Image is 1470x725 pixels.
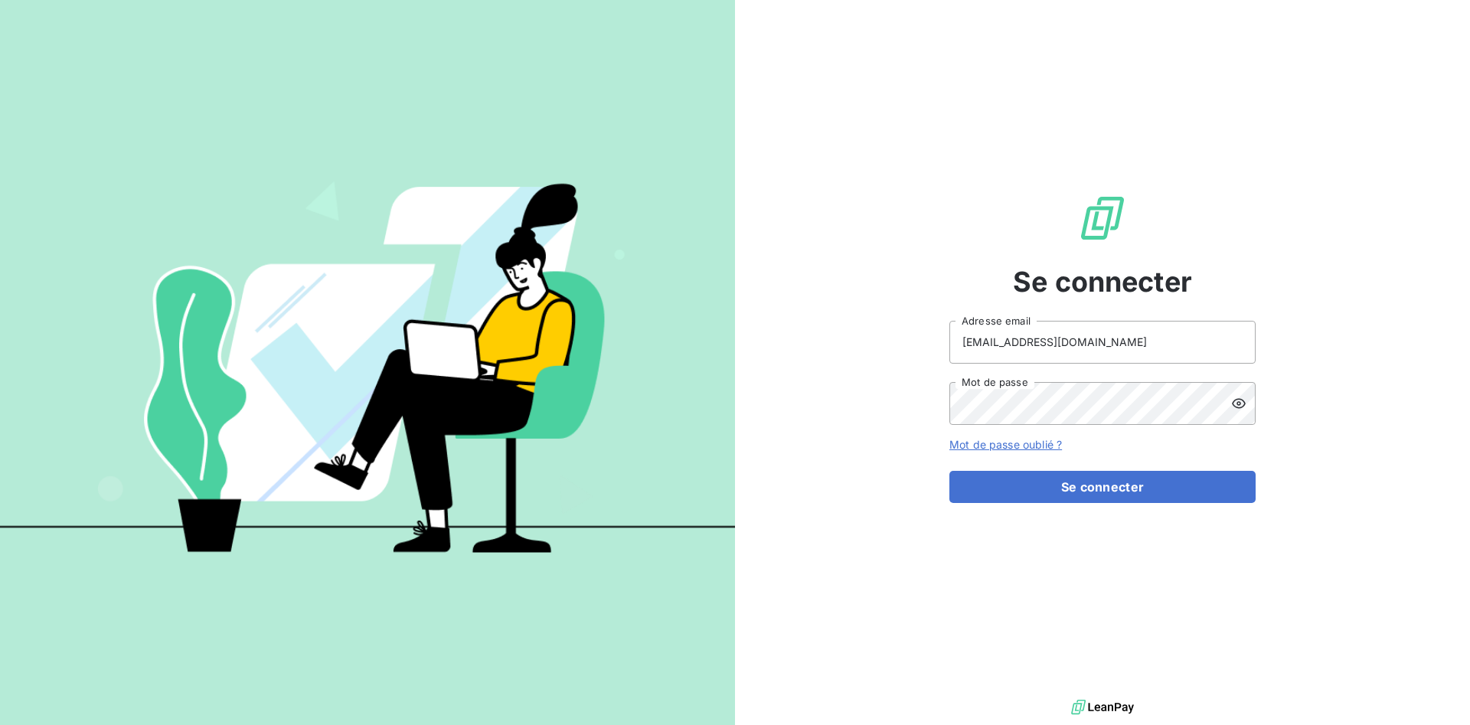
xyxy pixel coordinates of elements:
[949,321,1256,364] input: placeholder
[949,438,1062,451] a: Mot de passe oublié ?
[1013,261,1192,302] span: Se connecter
[1078,194,1127,243] img: Logo LeanPay
[949,471,1256,503] button: Se connecter
[1071,696,1134,719] img: logo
